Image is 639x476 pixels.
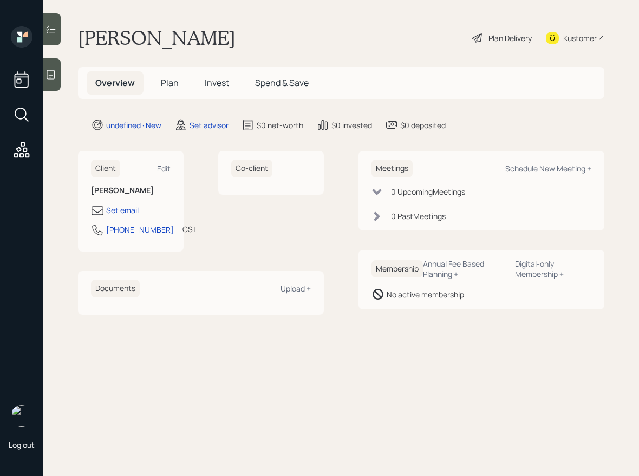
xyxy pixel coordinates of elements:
[281,283,311,294] div: Upload +
[161,77,179,89] span: Plan
[157,163,171,174] div: Edit
[95,77,135,89] span: Overview
[9,440,35,450] div: Log out
[190,120,229,131] div: Set advisor
[505,163,591,174] div: Schedule New Meeting +
[106,204,139,216] div: Set email
[255,77,309,89] span: Spend & Save
[391,210,446,222] div: 0 Past Meeting s
[391,186,465,197] div: 0 Upcoming Meeting s
[91,160,120,177] h6: Client
[91,280,140,297] h6: Documents
[515,259,591,279] div: Digital-only Membership +
[11,405,32,427] img: hunter_neumayer.jpg
[371,260,423,278] h6: Membership
[106,120,161,131] div: undefined · New
[91,186,171,195] h6: [PERSON_NAME]
[205,77,229,89] span: Invest
[78,26,236,50] h1: [PERSON_NAME]
[257,120,303,131] div: $0 net-worth
[231,160,272,177] h6: Co-client
[106,224,174,235] div: [PHONE_NUMBER]
[423,259,506,279] div: Annual Fee Based Planning +
[563,32,597,44] div: Kustomer
[371,160,413,177] h6: Meetings
[331,120,372,131] div: $0 invested
[400,120,446,131] div: $0 deposited
[182,223,197,235] div: CST
[488,32,532,44] div: Plan Delivery
[387,289,464,300] div: No active membership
